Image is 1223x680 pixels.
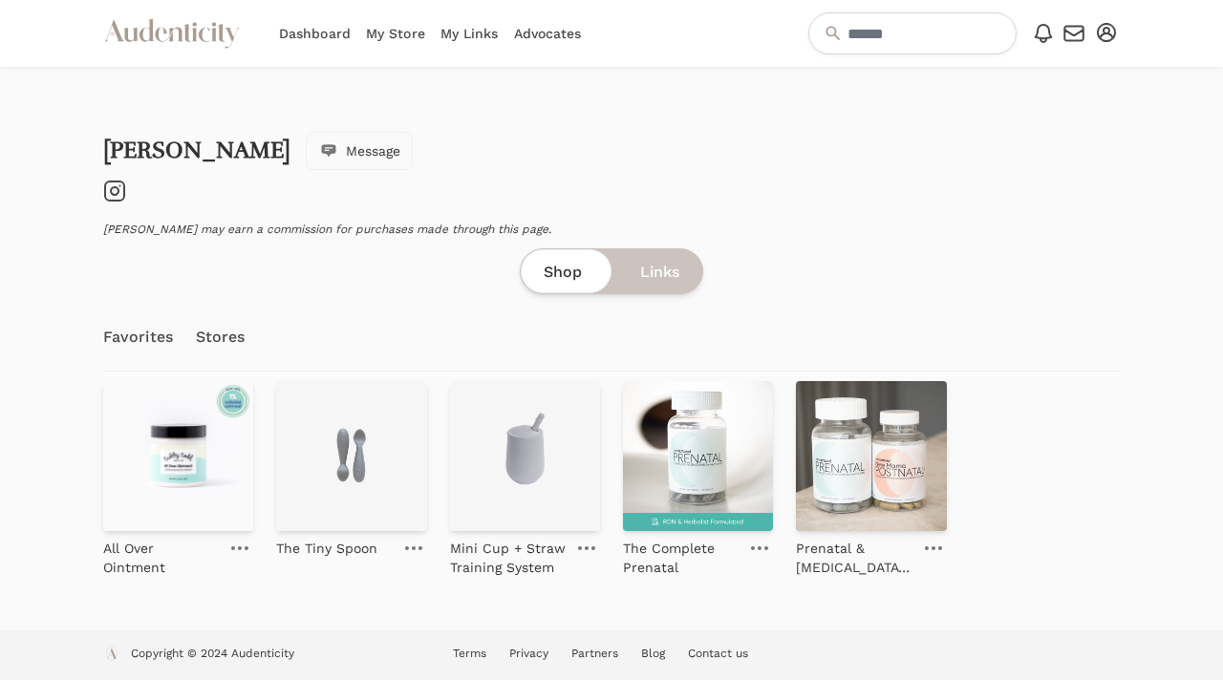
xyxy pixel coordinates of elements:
a: Terms [453,647,486,660]
p: All Over Ointment [103,539,219,577]
a: All Over Ointment [103,531,219,577]
span: Shop [544,261,582,284]
span: Message [346,141,400,160]
a: Privacy [509,647,548,660]
img: The Complete Prenatal [623,381,773,531]
a: Stores [196,304,246,371]
img: Mini Cup + Straw Training System [450,381,600,531]
a: Blog [641,647,665,660]
a: The Complete Prenatal [623,531,739,577]
a: The Tiny Spoon [276,531,377,558]
img: All Over Ointment [103,381,253,531]
img: Prenatal & Postnatal+ Bundle [796,381,946,531]
a: [PERSON_NAME] [103,136,290,164]
a: Prenatal & [MEDICAL_DATA]+ Bundle [796,531,912,577]
img: The Tiny Spoon [276,381,426,531]
a: Mini Cup + Straw Training System [450,531,566,577]
p: [PERSON_NAME] may earn a commission for purchases made through this page. [103,222,1120,237]
button: Message [306,132,413,170]
a: Partners [571,647,618,660]
p: Copyright © 2024 Audenticity [131,646,294,665]
p: The Complete Prenatal [623,539,739,577]
a: Favorites [103,304,173,371]
span: Links [640,261,679,284]
p: Prenatal & [MEDICAL_DATA]+ Bundle [796,539,912,577]
p: The Tiny Spoon [276,539,377,558]
p: Mini Cup + Straw Training System [450,539,566,577]
a: Contact us [688,647,748,660]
